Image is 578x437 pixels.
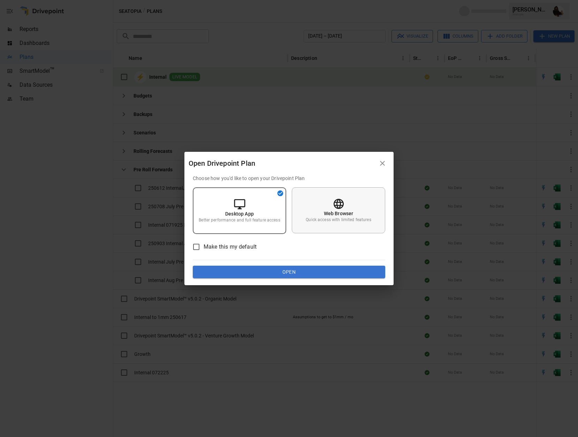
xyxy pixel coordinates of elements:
button: Open [193,266,385,278]
p: Better performance and full feature access [199,217,280,223]
span: Make this my default [204,243,257,251]
div: Open Drivepoint Plan [189,158,375,169]
p: Choose how you'd like to open your Drivepoint Plan [193,175,385,182]
p: Web Browser [324,210,353,217]
p: Desktop App [225,210,254,217]
p: Quick access with limited features [306,217,371,223]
